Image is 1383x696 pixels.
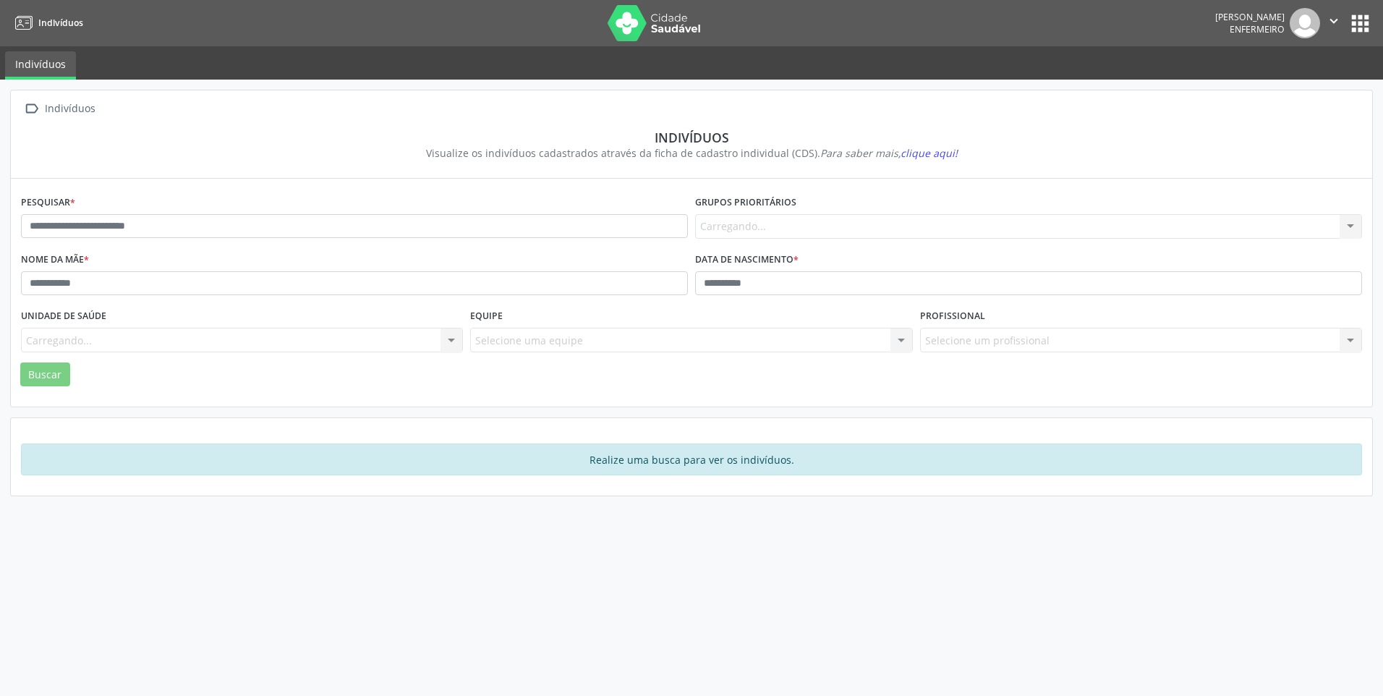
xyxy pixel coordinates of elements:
div: [PERSON_NAME] [1215,11,1285,23]
label: Grupos prioritários [695,192,796,214]
button: apps [1348,11,1373,36]
a: Indivíduos [10,11,83,35]
div: Realize uma busca para ver os indivíduos. [21,444,1362,475]
span: clique aqui! [901,146,958,160]
a:  Indivíduos [21,98,98,119]
i:  [1326,13,1342,29]
label: Nome da mãe [21,249,89,271]
a: Indivíduos [5,51,76,80]
i:  [21,98,42,119]
button:  [1320,8,1348,38]
button: Buscar [20,362,70,387]
label: Pesquisar [21,192,75,214]
img: img [1290,8,1320,38]
div: Indivíduos [31,130,1352,145]
label: Profissional [920,305,985,328]
div: Indivíduos [42,98,98,119]
i: Para saber mais, [820,146,958,160]
label: Unidade de saúde [21,305,106,328]
span: Indivíduos [38,17,83,29]
label: Equipe [470,305,503,328]
span: Enfermeiro [1230,23,1285,35]
div: Visualize os indivíduos cadastrados através da ficha de cadastro individual (CDS). [31,145,1352,161]
label: Data de nascimento [695,249,799,271]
